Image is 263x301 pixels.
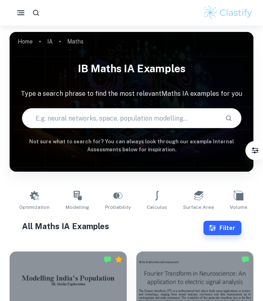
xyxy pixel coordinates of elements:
h1: IB Maths IA examples [10,57,253,79]
span: Surface Area [183,204,214,211]
span: Modelling [66,204,89,211]
span: Calculus [147,204,167,211]
p: Maths [67,37,84,46]
h1: All Maths IA Examples [22,220,203,232]
button: Filter [203,221,241,235]
span: Optimization [19,204,50,211]
span: Volume [230,204,247,211]
button: Filter [247,143,263,158]
span: Probability [105,204,131,211]
a: Home [18,36,33,47]
img: Marked [241,255,249,263]
a: IA [47,36,53,47]
h6: Not sure what to search for? You can always look through our example Internal Assessments below f... [10,138,253,154]
input: E.g. neural networks, space, population modelling... [22,107,219,129]
div: Premium [115,255,123,263]
p: Type a search phrase to find the most relevant Maths IA examples for you [10,89,253,99]
img: Clastify logo [203,5,253,21]
button: Search [222,111,235,125]
img: Marked [104,255,112,263]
